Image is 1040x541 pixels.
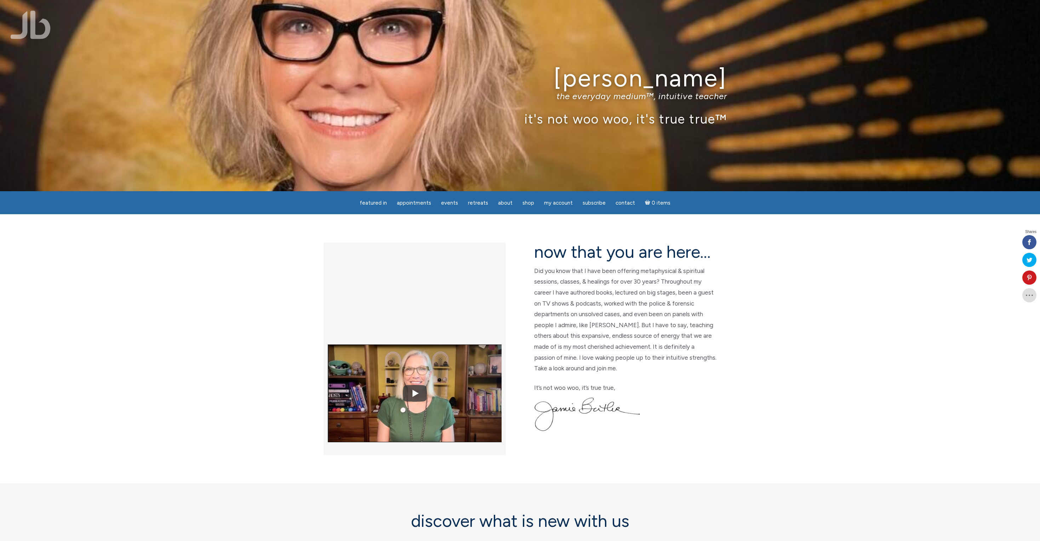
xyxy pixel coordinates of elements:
h1: [PERSON_NAME] [313,65,727,91]
a: My Account [540,196,577,210]
span: Contact [616,200,635,206]
p: it's not woo woo, it's true true™ [313,111,727,126]
span: Shares [1025,230,1036,234]
span: About [498,200,513,206]
a: featured in [355,196,391,210]
p: the everyday medium™, intuitive teacher [313,91,727,101]
a: Appointments [393,196,435,210]
a: Subscribe [578,196,610,210]
a: Contact [611,196,639,210]
p: It’s not woo woo, it’s true true, [534,382,716,393]
span: My Account [544,200,573,206]
p: Did you know that I have been offering metaphysical & spiritual sessions, classes, & healings for... [534,266,716,374]
img: Jamie Butler. The Everyday Medium [11,11,51,39]
span: 0 items [652,200,670,206]
a: Events [437,196,462,210]
h2: now that you are here… [534,243,716,261]
img: YouTube video [328,328,502,459]
h2: discover what is new with us [357,512,683,530]
a: Cart0 items [641,195,675,210]
a: Retreats [464,196,492,210]
span: Subscribe [583,200,606,206]
span: featured in [360,200,387,206]
span: Appointments [397,200,431,206]
span: Shop [522,200,534,206]
span: Events [441,200,458,206]
i: Cart [645,200,652,206]
a: Shop [518,196,538,210]
span: Retreats [468,200,488,206]
a: About [494,196,517,210]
